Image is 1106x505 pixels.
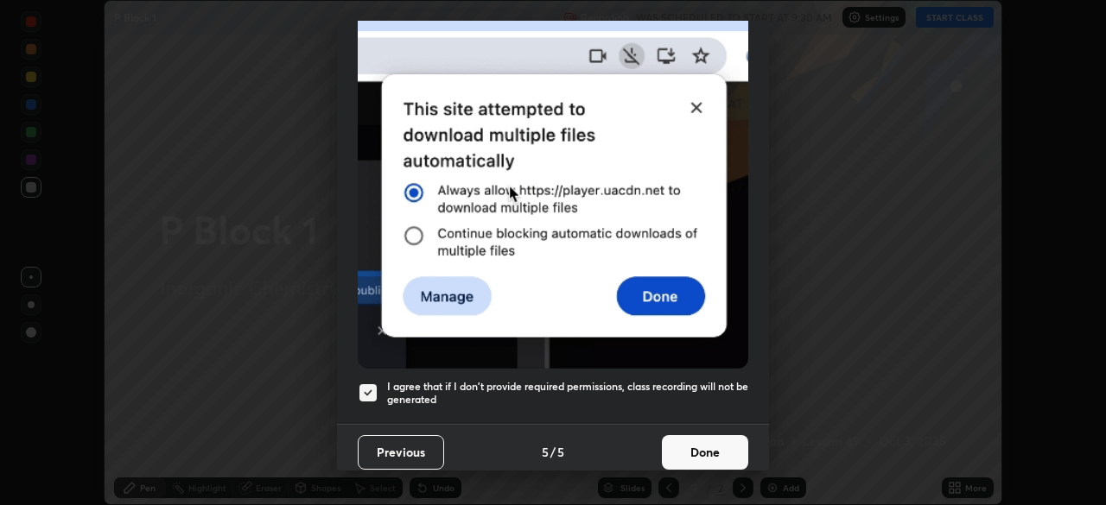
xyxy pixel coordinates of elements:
[557,443,564,461] h4: 5
[550,443,556,461] h4: /
[662,435,748,470] button: Done
[358,435,444,470] button: Previous
[387,380,748,407] h5: I agree that if I don't provide required permissions, class recording will not be generated
[542,443,549,461] h4: 5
